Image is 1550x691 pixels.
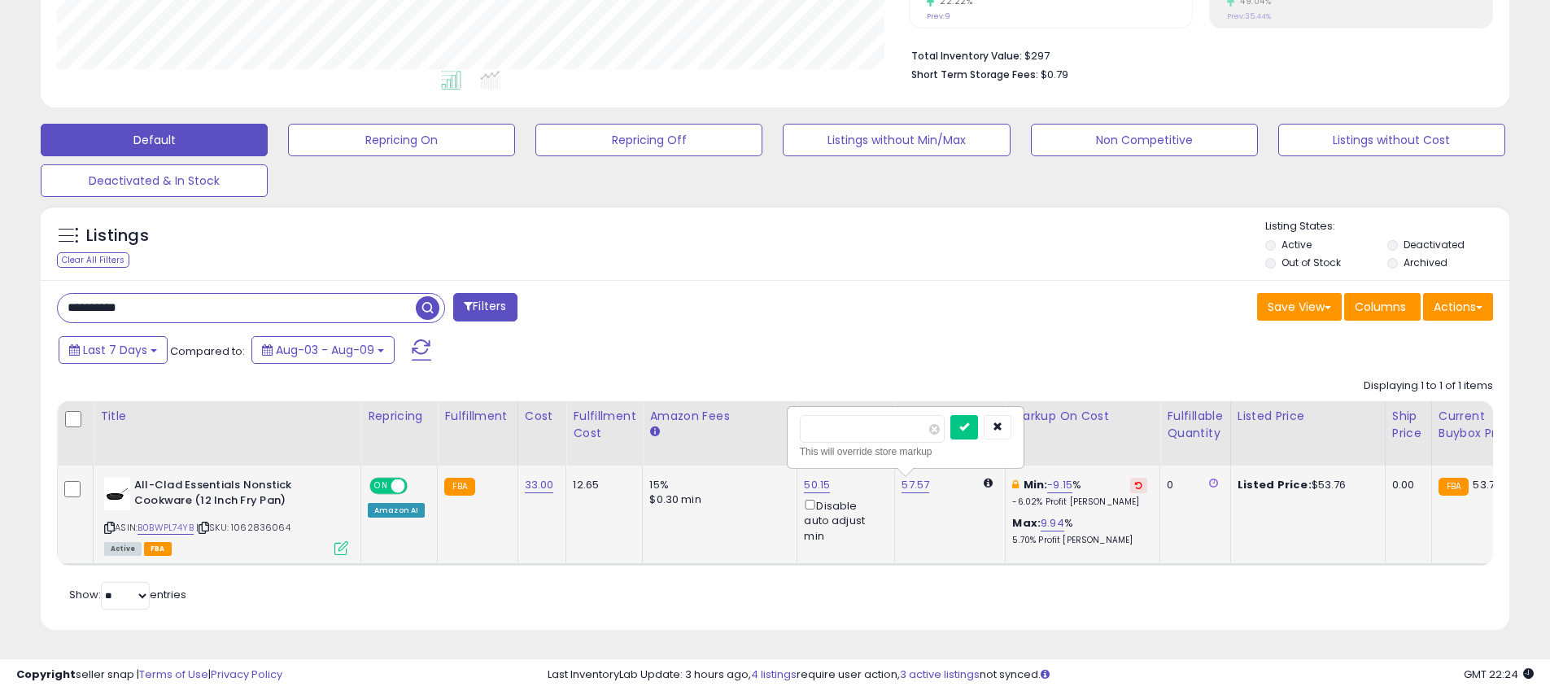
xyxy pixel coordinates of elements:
p: 5.70% Profit [PERSON_NAME] [1012,535,1147,546]
span: Columns [1355,299,1406,315]
div: Amazon Fees [649,408,790,425]
div: % [1012,478,1147,508]
span: FBA [144,542,172,556]
a: B0BWPL74YB [138,521,194,535]
small: FBA [1439,478,1469,496]
div: Disable auto adjust min [804,496,882,544]
span: Show: entries [69,587,186,602]
img: 219DmrB-y6L._SL40_.jpg [104,478,130,510]
div: Last InventoryLab Update: 3 hours ago, require user action, not synced. [548,667,1534,683]
button: Save View [1257,293,1342,321]
p: Listing States: [1265,219,1509,234]
small: Prev: 9 [927,11,950,21]
button: Deactivated & In Stock [41,164,268,197]
a: Terms of Use [139,667,208,682]
small: Amazon Fees. [649,425,659,440]
div: Fulfillable Quantity [1167,408,1223,442]
th: The percentage added to the cost of goods (COGS) that forms the calculator for Min & Max prices. [1006,401,1160,466]
button: Last 7 Days [59,336,168,364]
small: FBA [444,478,474,496]
div: 12.65 [573,478,630,492]
span: All listings currently available for purchase on Amazon [104,542,142,556]
p: -6.02% Profit [PERSON_NAME] [1012,496,1147,508]
div: Amazon AI [368,503,425,518]
label: Out of Stock [1281,256,1341,269]
span: OFF [405,479,431,493]
span: Last 7 Days [83,342,147,358]
div: seller snap | | [16,667,282,683]
div: Cost [525,408,560,425]
span: 53.76 [1473,477,1501,492]
div: $53.76 [1238,478,1373,492]
div: Markup on Cost [1012,408,1153,425]
h5: Listings [86,225,149,247]
button: Filters [453,293,517,321]
button: Listings without Min/Max [783,124,1010,156]
div: 0 [1167,478,1217,492]
div: $0.30 min [649,492,784,507]
div: 0.00 [1392,478,1419,492]
div: Repricing [368,408,430,425]
a: 9.94 [1041,515,1064,531]
div: Fulfillment Cost [573,408,635,442]
div: % [1012,516,1147,546]
div: This will override store markup [800,444,1011,460]
span: | SKU: 1062836064 [196,521,290,534]
b: All-Clad Essentials Nonstick Cookware (12 Inch Fry Pan) [134,478,332,512]
b: Max: [1012,515,1041,531]
label: Active [1281,238,1312,251]
label: Archived [1404,256,1447,269]
b: Listed Price: [1238,477,1312,492]
b: Total Inventory Value: [911,49,1022,63]
a: 57.57 [902,477,929,493]
div: Displaying 1 to 1 of 1 items [1364,378,1493,394]
a: Privacy Policy [211,667,282,682]
a: 50.15 [804,477,830,493]
div: Current Buybox Price [1439,408,1522,442]
button: Actions [1423,293,1493,321]
li: $297 [911,45,1481,64]
button: Repricing Off [535,124,762,156]
a: 4 listings [751,667,797,682]
label: Deactivated [1404,238,1465,251]
div: Title [100,408,354,425]
small: Prev: 35.44% [1227,11,1271,21]
button: Default [41,124,268,156]
div: 15% [649,478,784,492]
a: 33.00 [525,477,554,493]
div: Listed Price [1238,408,1378,425]
div: ASIN: [104,478,348,553]
span: $0.79 [1041,67,1068,82]
div: Fulfillment [444,408,510,425]
span: 2025-08-17 22:24 GMT [1464,667,1534,682]
b: Min: [1024,477,1048,492]
span: ON [371,479,391,493]
span: Aug-03 - Aug-09 [276,342,374,358]
b: Short Term Storage Fees: [911,68,1038,81]
button: Repricing On [288,124,515,156]
div: Clear All Filters [57,252,129,268]
button: Listings without Cost [1278,124,1505,156]
button: Columns [1344,293,1421,321]
a: 3 active listings [900,667,980,682]
button: Aug-03 - Aug-09 [251,336,395,364]
a: -9.15 [1047,477,1072,493]
span: Compared to: [170,343,245,359]
strong: Copyright [16,667,76,682]
button: Non Competitive [1031,124,1258,156]
div: Ship Price [1392,408,1425,442]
